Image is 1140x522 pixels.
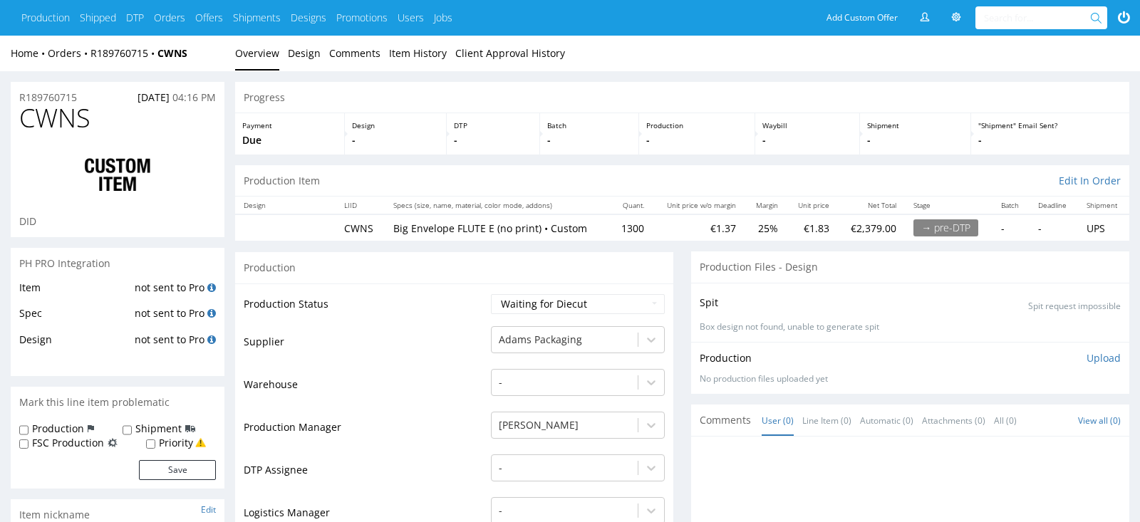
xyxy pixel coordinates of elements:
[653,214,745,241] td: €1.37
[434,11,452,25] a: Jobs
[32,436,104,450] label: FSC Production
[131,279,216,306] td: not sent to Pro
[126,11,144,25] a: DTP
[905,197,993,214] th: Stage
[288,36,321,71] a: Design
[19,331,131,357] td: Design
[195,437,206,448] img: yellow_warning_triangle.png
[235,82,1129,113] div: Progress
[393,221,601,236] p: Big Envelope FLUTE E (no print) • Custom
[185,422,195,436] img: icon-shipping-flag.svg
[700,321,1121,333] p: Box design not found, unable to generate spit
[454,133,532,147] p: -
[762,120,852,130] p: Waybill
[207,281,216,294] a: Search for CWNS item in PH Pro
[838,214,905,241] td: €2,379.00
[1078,197,1129,214] th: Shipment
[244,367,487,410] td: Warehouse
[21,11,70,25] a: Production
[653,197,745,214] th: Unit price w/o margin
[235,197,336,214] th: Design
[244,293,487,325] td: Production Status
[860,405,913,436] a: Automatic (0)
[867,133,964,147] p: -
[1059,174,1121,188] a: Edit In Order
[154,11,185,25] a: Orders
[131,305,216,331] td: not sent to Pro
[787,214,839,241] td: €1.83
[19,104,90,132] span: CWNS
[646,133,748,147] p: -
[1030,214,1078,241] td: -
[336,11,388,25] a: Promotions
[201,503,216,516] a: Edit
[547,133,631,147] p: -
[244,453,487,496] td: DTP Assignee
[978,133,1122,147] p: -
[11,387,224,418] div: Mark this line item problematic
[1028,301,1121,313] p: Spit request impossible
[135,422,182,436] label: Shipment
[244,174,320,188] p: Production Item
[235,36,279,71] a: Overview
[700,296,718,310] p: Spit
[352,133,440,147] p: -
[108,436,118,450] img: icon-fsc-production-flag.svg
[984,6,1093,29] input: Search for...
[11,248,224,279] div: PH PRO Integration
[336,197,385,214] th: LIID
[131,331,216,357] td: not sent to Pro
[867,120,964,130] p: Shipment
[838,197,905,214] th: Net Total
[1087,351,1121,365] p: Upload
[1078,414,1121,427] a: View all (0)
[385,197,610,214] th: Specs (size, name, material, color mode, addons)
[993,214,1030,241] td: -
[32,422,84,436] label: Production
[610,214,653,241] td: 1300
[993,197,1030,214] th: Batch
[19,305,131,331] td: Spec
[762,405,794,436] a: User (0)
[802,405,851,436] a: Line Item (0)
[61,147,175,204] img: ico-item-custom-a8f9c3db6a5631ce2f509e228e8b95abde266dc4376634de7b166047de09ff05.png
[19,90,77,105] a: R189760715
[398,11,424,25] a: Users
[994,405,1017,436] a: All (0)
[646,120,748,130] p: Production
[922,405,985,436] a: Attachments (0)
[159,436,193,450] label: Priority
[700,373,1121,385] div: No production files uploaded yet
[207,333,216,346] a: Search for CWNS design in PH Pro
[139,460,216,480] button: Save
[48,46,90,60] a: Orders
[157,46,187,60] a: CWNS
[172,90,216,104] span: 04:16 PM
[235,251,673,283] div: Production
[138,90,170,104] span: [DATE]
[80,11,116,25] a: Shipped
[352,120,440,130] p: Design
[913,219,978,236] div: → pre-DTP
[244,410,487,453] td: Production Manager
[1078,214,1129,241] td: UPS
[745,197,787,214] th: Margin
[978,120,1122,130] p: "Shipment" Email Sent?
[207,306,216,320] a: Search for CWNS spec in PH Pro
[242,133,337,147] p: Due
[454,120,532,130] p: DTP
[336,214,385,241] td: CWNS
[455,36,565,71] a: Client Approval History
[329,36,380,71] a: Comments
[90,46,157,60] a: R189760715
[11,46,48,60] a: Home
[610,197,653,214] th: Quant.
[787,197,839,214] th: Unit price
[1030,197,1078,214] th: Deadline
[691,251,1129,283] div: Production Files - Design
[195,11,223,25] a: Offers
[19,279,131,306] td: Item
[700,351,752,365] p: Production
